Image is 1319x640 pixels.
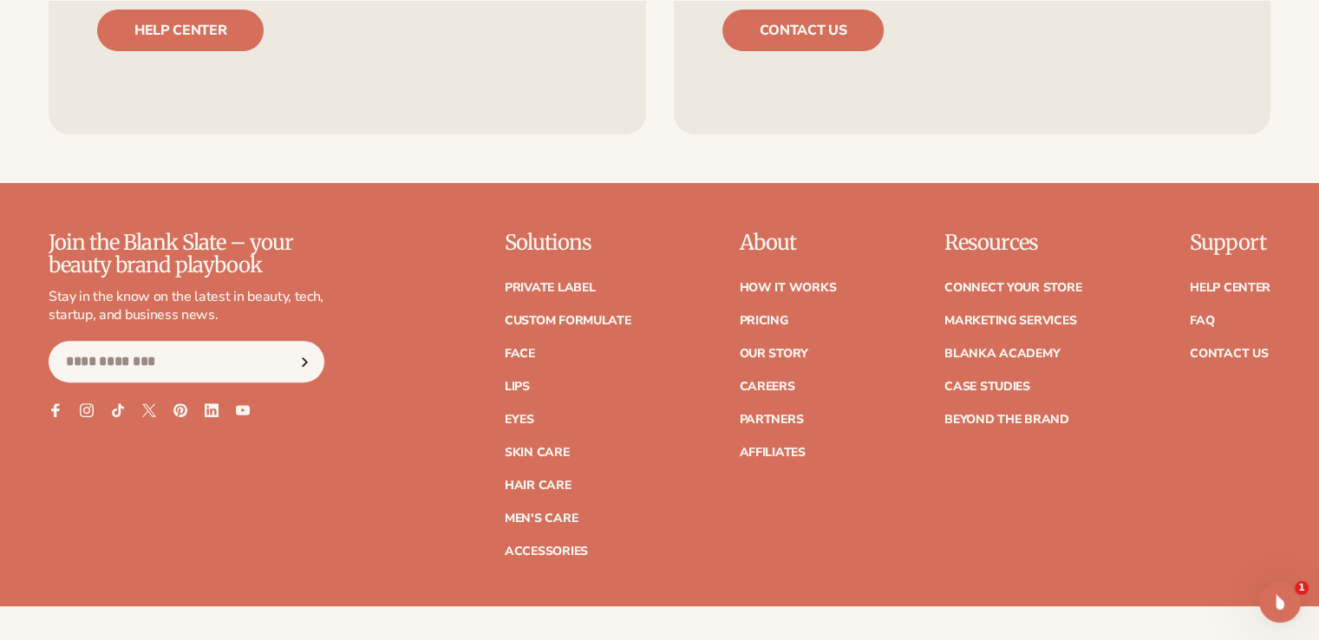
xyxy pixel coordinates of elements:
[1259,581,1301,623] iframe: Intercom live chat
[80,428,267,462] button: Send us a message
[739,232,836,254] p: About
[97,10,264,51] a: Help center
[944,315,1076,327] a: Marketing services
[232,480,347,550] button: Help
[505,381,530,393] a: Lips
[1190,315,1214,327] a: FAQ
[285,341,323,382] button: Subscribe
[739,414,803,426] a: Partners
[505,414,534,426] a: Eyes
[739,315,787,327] a: Pricing
[739,381,794,393] a: Careers
[722,10,885,51] a: Contact us
[128,8,222,37] h1: Messages
[944,414,1069,426] a: Beyond the brand
[1190,348,1268,360] a: Contact Us
[115,480,231,550] button: Messages
[40,524,75,536] span: Home
[275,524,303,536] span: Help
[505,232,631,254] p: Solutions
[944,282,1081,294] a: Connect your store
[49,288,324,324] p: Stay in the know on the latest in beauty, tech, startup, and business news.
[57,78,98,96] div: Blanka
[140,524,206,536] span: Messages
[18,71,39,92] img: Andie avatar
[739,348,807,360] a: Our Story
[49,232,324,278] p: Join the Blank Slate – your beauty brand playbook
[739,282,836,294] a: How It Works
[505,480,571,492] a: Hair Care
[944,348,1060,360] a: Blanka Academy
[505,315,631,327] a: Custom formulate
[1190,232,1270,254] p: Support
[739,447,805,459] a: Affiliates
[101,78,154,96] div: • 1m ago
[944,381,1030,393] a: Case Studies
[57,62,578,75] span: Hey there 👋 How can we help? Talk to our team. Search for helpful articles.
[505,513,578,525] a: Men's Care
[505,348,535,360] a: Face
[505,282,595,294] a: Private label
[944,232,1081,254] p: Resources
[31,71,52,92] img: Rochelle avatar
[1190,282,1270,294] a: Help Center
[505,545,588,558] a: Accessories
[505,447,569,459] a: Skin Care
[1295,581,1309,595] span: 1
[304,7,336,38] div: Close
